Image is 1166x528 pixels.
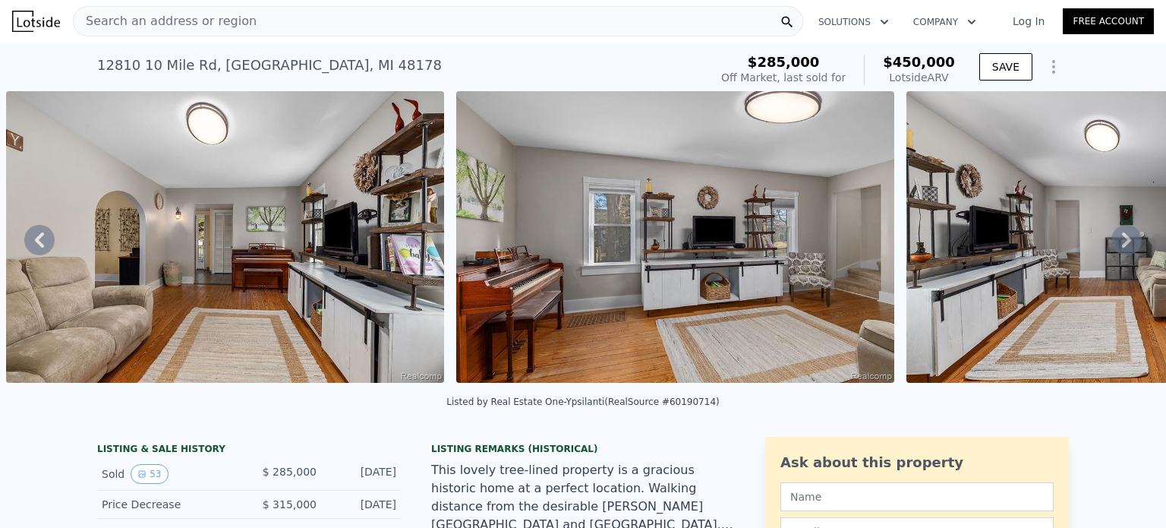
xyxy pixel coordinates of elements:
div: [DATE] [329,464,396,484]
div: Listed by Real Estate One-Ypsilanti (RealSource #60190714) [446,397,719,407]
div: Listing Remarks (Historical) [431,443,735,455]
div: Lotside ARV [883,70,955,85]
span: $ 315,000 [263,498,317,511]
img: Sale: 60488836 Parcel: 43548526 [456,91,894,383]
div: Price Decrease [102,497,237,512]
input: Name [780,482,1054,511]
a: Log In [994,14,1063,29]
a: Free Account [1063,8,1154,34]
span: $ 285,000 [263,466,317,478]
span: $450,000 [883,54,955,70]
button: View historical data [131,464,168,484]
button: Solutions [806,8,901,36]
span: Search an address or region [74,12,257,30]
div: Sold [102,464,237,484]
img: Sale: 60488836 Parcel: 43548526 [6,91,444,383]
div: Off Market, last sold for [721,70,846,85]
span: $285,000 [748,54,820,70]
button: Show Options [1038,52,1069,82]
div: 12810 10 Mile Rd , [GEOGRAPHIC_DATA] , MI 48178 [97,55,442,76]
button: Company [901,8,988,36]
img: Lotside [12,11,60,32]
div: Ask about this property [780,452,1054,473]
div: [DATE] [329,497,396,512]
div: LISTING & SALE HISTORY [97,443,401,458]
button: SAVE [979,53,1032,81]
